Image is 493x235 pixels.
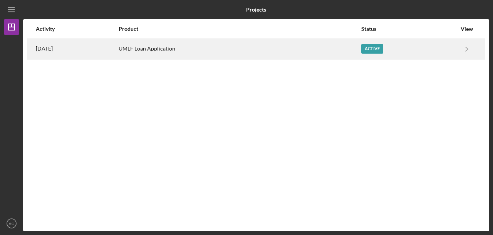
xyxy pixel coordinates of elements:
div: View [457,26,476,32]
b: Projects [246,7,266,13]
text: RG [9,221,14,226]
time: 2025-09-09 01:43 [36,46,53,52]
div: UMLF Loan Application [119,39,360,59]
button: RG [4,216,19,231]
div: Active [361,44,383,54]
div: Status [361,26,456,32]
div: Activity [36,26,118,32]
div: Product [119,26,360,32]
